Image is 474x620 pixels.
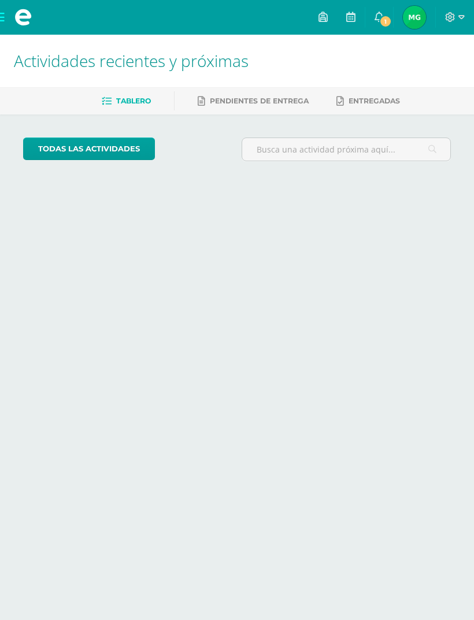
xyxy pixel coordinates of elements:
[14,50,249,72] span: Actividades recientes y próximas
[102,92,151,110] a: Tablero
[198,92,309,110] a: Pendientes de entrega
[210,96,309,105] span: Pendientes de entrega
[23,138,155,160] a: todas las Actividades
[379,15,392,28] span: 1
[116,96,151,105] span: Tablero
[242,138,450,161] input: Busca una actividad próxima aquí...
[336,92,400,110] a: Entregadas
[403,6,426,29] img: 513a5fb36f0f51b28d8b6154c48f5937.png
[349,96,400,105] span: Entregadas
